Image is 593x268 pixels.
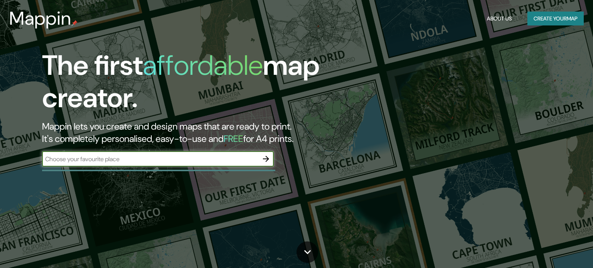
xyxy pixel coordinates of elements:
button: Create yourmap [527,12,584,26]
input: Choose your favourite place [42,155,258,163]
button: About Us [484,12,515,26]
img: mappin-pin [71,20,78,26]
h1: affordable [143,47,263,83]
h5: FREE [224,133,243,145]
h3: Mappin [9,8,71,29]
h1: The first map creator. [42,49,339,120]
h2: Mappin lets you create and design maps that are ready to print. It's completely personalised, eas... [42,120,339,145]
